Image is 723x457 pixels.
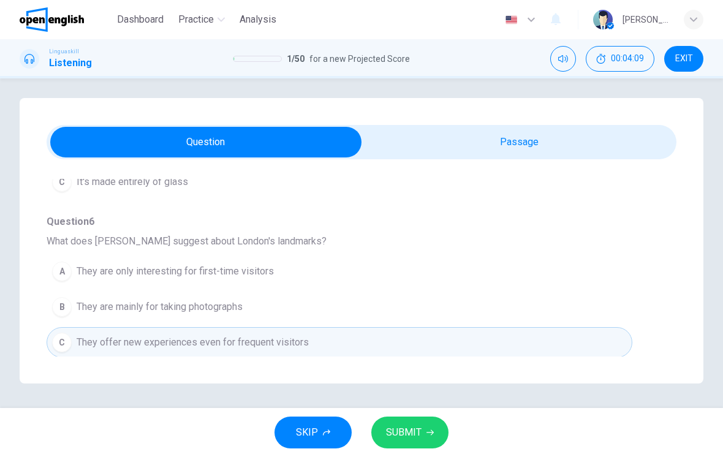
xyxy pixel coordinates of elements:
[664,46,703,72] button: EXIT
[77,300,243,314] span: They are mainly for taking photographs
[47,214,676,229] span: Question 6
[504,15,519,25] img: en
[173,9,230,31] button: Practice
[52,262,72,281] div: A
[586,46,654,72] button: 00:04:09
[47,234,676,249] span: What does [PERSON_NAME] suggest about London's landmarks?
[586,46,654,72] div: Hide
[20,7,84,32] img: OpenEnglish logo
[52,172,72,192] div: C
[47,292,632,322] button: BThey are mainly for taking photographs
[235,9,281,31] button: Analysis
[593,10,613,29] img: Profile picture
[52,333,72,352] div: C
[611,54,644,64] span: 00:04:09
[112,9,168,31] button: Dashboard
[47,167,632,197] button: CIt's made entirely of glass
[77,335,309,350] span: They offer new experiences even for frequent visitors
[52,297,72,317] div: B
[49,56,92,70] h1: Listening
[77,175,188,189] span: It's made entirely of glass
[371,417,449,448] button: SUBMIT
[47,256,632,287] button: AThey are only interesting for first-time visitors
[274,417,352,448] button: SKIP
[117,12,164,27] span: Dashboard
[309,51,410,66] span: for a new Projected Score
[49,47,79,56] span: Linguaskill
[20,7,112,32] a: OpenEnglish logo
[623,12,669,27] div: [PERSON_NAME]
[296,424,318,441] span: SKIP
[47,327,632,358] button: CThey offer new experiences even for frequent visitors
[287,51,305,66] span: 1 / 50
[178,12,214,27] span: Practice
[386,424,422,441] span: SUBMIT
[77,264,274,279] span: They are only interesting for first-time visitors
[240,12,276,27] span: Analysis
[550,46,576,72] div: Mute
[675,54,693,64] span: EXIT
